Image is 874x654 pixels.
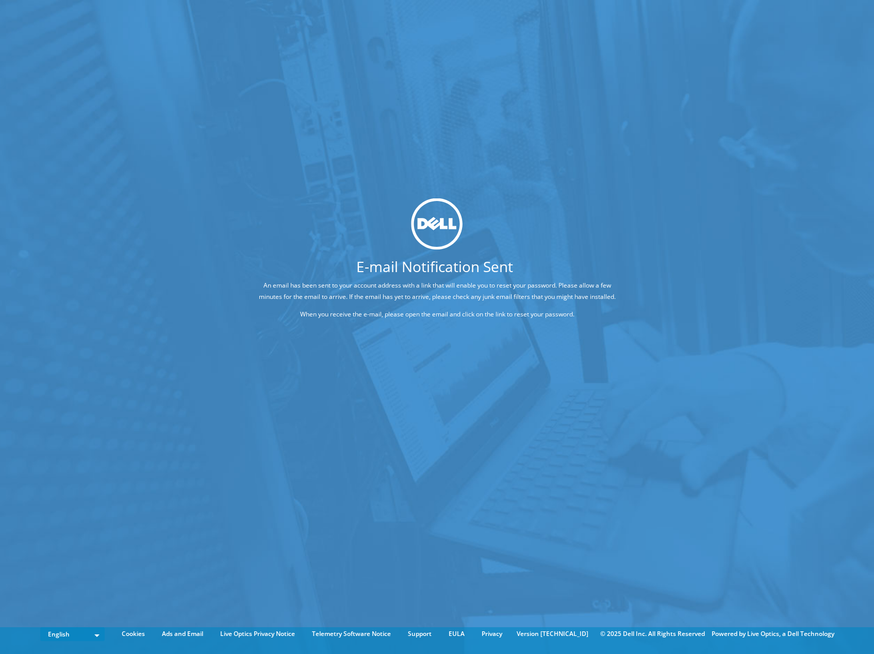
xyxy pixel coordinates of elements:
img: dell_svg_logo.svg [411,198,463,249]
a: Cookies [114,628,153,640]
a: Privacy [474,628,510,640]
a: Support [400,628,439,640]
li: Powered by Live Optics, a Dell Technology [712,628,834,640]
a: EULA [441,628,472,640]
a: Ads and Email [154,628,211,640]
li: Version [TECHNICAL_ID] [512,628,593,640]
p: An email has been sent to your account address with a link that will enable you to reset your pas... [257,280,617,303]
a: Telemetry Software Notice [304,628,399,640]
p: When you receive the e-mail, please open the email and click on the link to reset your password. [257,309,617,320]
li: © 2025 Dell Inc. All Rights Reserved [595,628,710,640]
h1: E-mail Notification Sent [219,259,651,274]
a: Live Optics Privacy Notice [212,628,303,640]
